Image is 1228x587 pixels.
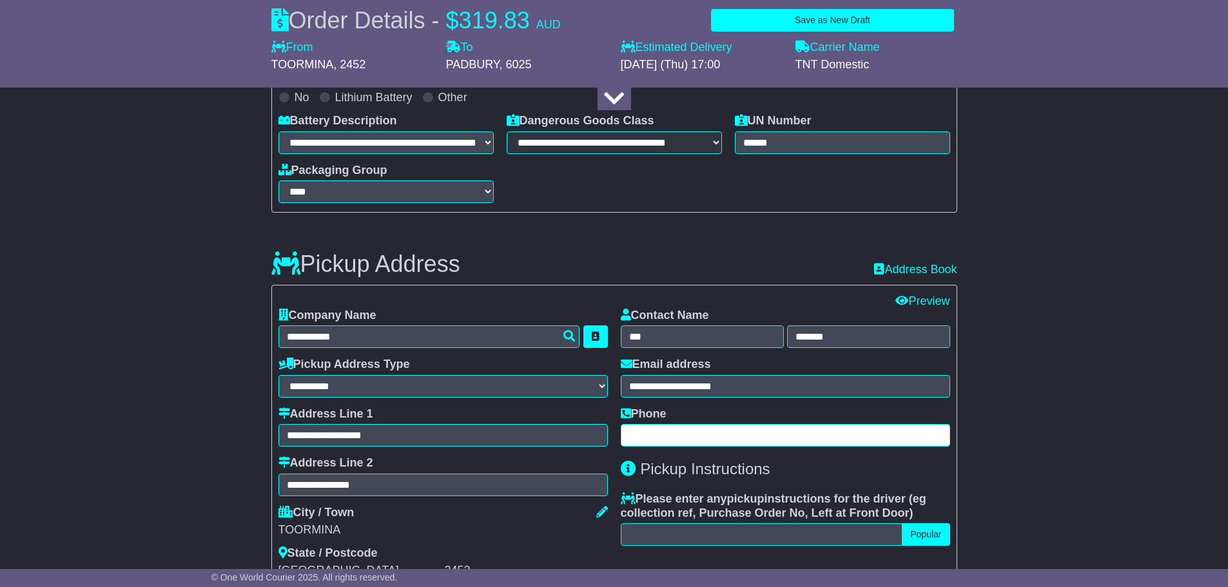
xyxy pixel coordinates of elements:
span: , 2452 [333,58,365,71]
label: Packaging Group [278,164,387,178]
label: Please enter any instructions for the driver ( ) [621,492,950,520]
label: Pickup Address Type [278,358,410,372]
span: pickup [727,492,765,505]
label: Phone [621,407,667,421]
label: Address Line 1 [278,407,373,421]
button: Popular [902,523,950,546]
label: Email address [621,358,711,372]
div: [GEOGRAPHIC_DATA] [278,564,442,578]
h3: Pickup Address [271,251,460,277]
div: 2452 [445,564,608,578]
label: State / Postcode [278,546,378,561]
span: eg collection ref, Purchase Order No, Left at Front Door [621,492,926,519]
div: [DATE] (Thu) 17:00 [621,58,783,72]
label: To [446,41,473,55]
span: , 6025 [500,58,532,71]
a: Address Book [874,263,957,277]
span: 319.83 [459,7,530,34]
label: Battery Description [278,114,397,128]
span: PADBURY [446,58,500,71]
div: TOORMINA [278,523,608,537]
button: Save as New Draft [711,9,953,32]
div: Order Details - [271,6,561,34]
span: $ [446,7,459,34]
label: From [271,41,313,55]
label: Estimated Delivery [621,41,783,55]
span: Pickup Instructions [640,460,770,477]
label: UN Number [735,114,812,128]
label: Address Line 2 [278,456,373,470]
span: AUD [536,18,561,31]
span: © One World Courier 2025. All rights reserved. [211,572,398,582]
a: Preview [895,294,950,307]
span: TOORMINA [271,58,334,71]
label: Dangerous Goods Class [507,114,654,128]
label: Carrier Name [795,41,880,55]
div: TNT Domestic [795,58,957,72]
label: Company Name [278,309,376,323]
label: City / Town [278,506,355,520]
label: Contact Name [621,309,709,323]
